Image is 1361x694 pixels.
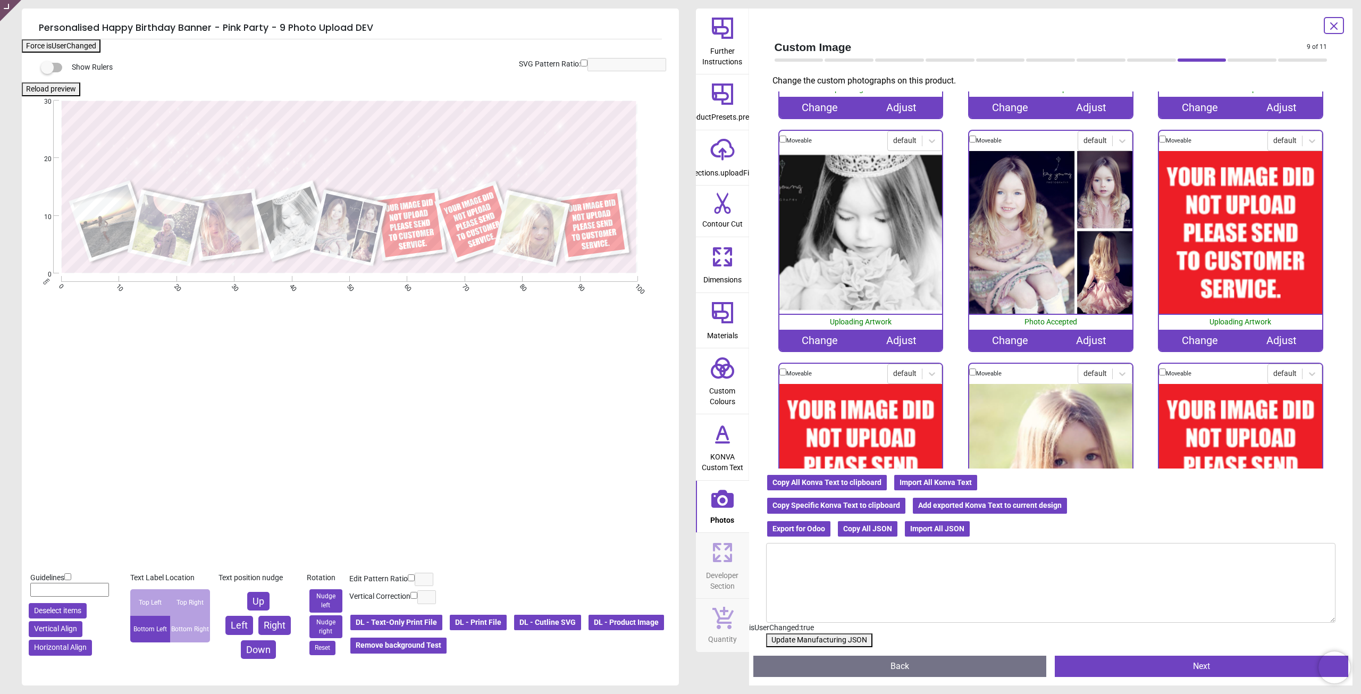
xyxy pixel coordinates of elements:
[786,370,812,378] label: Moveable
[1159,330,1240,351] div: Change
[1055,656,1348,677] button: Next
[696,74,749,130] button: productPresets.preset
[893,474,978,492] button: Import All Konva Text
[31,270,52,279] span: 0
[1051,97,1132,118] div: Adjust
[1307,43,1327,52] span: 9 of 11
[1209,317,1271,326] span: Uploading Artwork
[1166,370,1191,378] label: Moveable
[41,277,51,286] span: cm
[402,282,409,289] span: 60
[31,97,52,106] span: 30
[22,39,100,53] button: Force isUserChanged
[519,59,581,70] label: SVG Pattern Ratio:
[904,520,971,538] button: Import All JSON
[696,414,749,480] button: KONVA Custom Text
[172,282,179,289] span: 20
[969,97,1051,118] div: Change
[766,474,888,492] button: Copy All Konva Text to clipboard
[460,282,467,289] span: 70
[702,214,743,230] span: Contour Cut
[1159,97,1240,118] div: Change
[976,370,1002,378] label: Moveable
[633,282,640,289] span: 100
[696,481,749,533] button: Photos
[772,75,1336,87] p: Change the custom photographs on this product.
[685,107,759,123] span: productPresets.preset
[696,237,749,292] button: Dimensions
[696,293,749,348] button: Materials
[696,186,749,237] button: Contour Cut
[969,330,1051,351] div: Change
[766,520,831,538] button: Export for Odoo
[287,282,294,289] span: 40
[697,565,748,591] span: Developer Section
[696,533,749,598] button: Developer Section
[691,163,754,179] span: sections.uploadFile
[708,629,737,645] span: Quantity
[779,97,861,118] div: Change
[345,282,351,289] span: 50
[697,381,748,407] span: Custom Colours
[697,447,748,473] span: KONVA Custom Text
[1024,317,1077,326] span: Photo Accepted
[1240,330,1322,351] div: Adjust
[696,599,749,652] button: Quantity
[830,317,892,326] span: Uploading Artwork
[575,282,582,289] span: 90
[31,155,52,164] span: 20
[786,137,812,145] label: Moveable
[114,282,121,289] span: 10
[39,17,662,39] h5: Personalised Happy Birthday Banner - Pink Party - 9 Photo Upload DEV
[775,39,1307,55] span: Custom Image
[696,348,749,414] button: Custom Colours
[31,213,52,222] span: 10
[696,130,749,186] button: sections.uploadFile
[1051,330,1132,351] div: Adjust
[696,9,749,74] button: Further Instructions
[766,633,872,647] button: Update Manufacturing JSON
[753,656,1047,677] button: Back
[837,520,898,538] button: Copy All JSON
[22,82,80,96] button: Reload preview
[766,497,906,515] button: Copy Specific Konva Text to clipboard
[976,137,1002,145] label: Moveable
[1318,651,1350,683] iframe: Brevo live chat
[517,282,524,289] span: 80
[912,497,1068,515] button: Add exported Konva Text to current design
[47,61,679,74] div: Show Rulers
[697,41,748,67] span: Further Instructions
[703,270,742,286] span: Dimensions
[707,325,738,341] span: Materials
[1166,137,1191,145] label: Moveable
[1240,97,1322,118] div: Adjust
[229,282,236,289] span: 30
[710,510,734,526] span: Photos
[861,330,942,351] div: Adjust
[779,330,861,351] div: Change
[56,282,63,289] span: 0
[749,623,1353,633] div: isUserChanged: true
[861,97,942,118] div: Adjust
